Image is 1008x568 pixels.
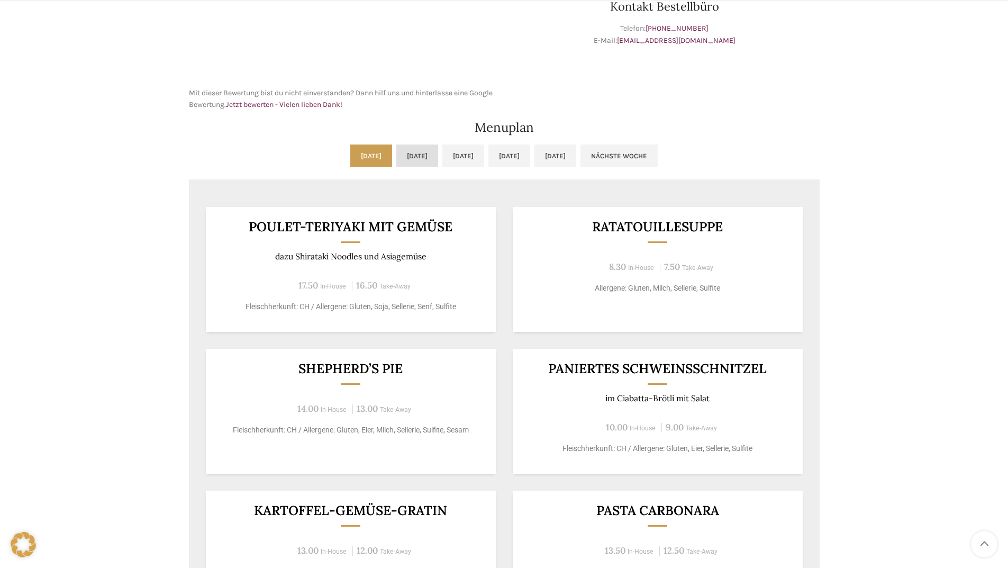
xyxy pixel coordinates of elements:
span: 13.50 [605,545,625,556]
span: 9.00 [666,421,684,433]
p: Fleischherkunft: CH / Allergene: Gluten, Eier, Sellerie, Sulfite [525,443,789,454]
a: [EMAIL_ADDRESS][DOMAIN_NAME] [617,36,735,45]
span: 16.50 [356,280,377,291]
a: Jetzt bewerten - Vielen lieben Dank! [226,100,342,109]
a: [PHONE_NUMBER] [646,24,709,33]
span: Take-Away [686,425,717,432]
a: [DATE] [442,145,484,167]
h3: Pasta Carbonara [525,504,789,517]
h3: Paniertes Schweinsschnitzel [525,362,789,375]
span: Take-Away [380,548,411,555]
span: 12.50 [664,545,684,556]
h3: Ratatouillesuppe [525,220,789,233]
span: Take-Away [686,548,718,555]
h3: Poulet-Teriyaki mit Gemüse [219,220,483,233]
span: In-House [628,548,653,555]
a: [DATE] [534,145,576,167]
span: 13.00 [297,545,319,556]
p: dazu Shirataki Noodles und Asiagemüse [219,251,483,262]
p: Allergene: Gluten, Milch, Sellerie, Sulfite [525,283,789,294]
span: 10.00 [606,421,628,433]
span: In-House [628,264,654,272]
h2: Menuplan [189,121,820,134]
span: 13.00 [357,403,378,414]
span: 17.50 [298,280,318,291]
span: 8.30 [609,261,626,273]
p: Mit dieser Bewertung bist du nicht einverstanden? Dann hilf uns und hinterlasse eine Google Bewer... [189,87,499,111]
span: 12.00 [357,545,378,556]
h3: Kartoffel-Gemüse-Gratin [219,504,483,517]
a: Nächste Woche [580,145,658,167]
span: 14.00 [297,403,319,414]
a: [DATE] [350,145,392,167]
p: im Ciabatta-Brötli mit Salat [525,393,789,403]
span: In-House [630,425,656,432]
h3: Kontakt Bestellbüro [510,1,820,12]
span: In-House [321,548,347,555]
p: Telefon: E-Mail: [510,23,820,47]
p: Fleischherkunft: CH / Allergene: Gluten, Eier, Milch, Sellerie, Sulfite, Sesam [219,425,483,436]
a: [DATE] [488,145,530,167]
span: In-House [321,406,347,413]
span: Take-Away [379,283,411,290]
p: Fleischherkunft: CH / Allergene: Gluten, Soja, Sellerie, Senf, Sulfite [219,301,483,312]
a: [DATE] [396,145,438,167]
h3: Shepherd’s Pie [219,362,483,375]
span: Take-Away [682,264,713,272]
span: In-House [320,283,346,290]
span: Take-Away [380,406,411,413]
a: Scroll to top button [971,531,997,557]
span: 7.50 [664,261,680,273]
